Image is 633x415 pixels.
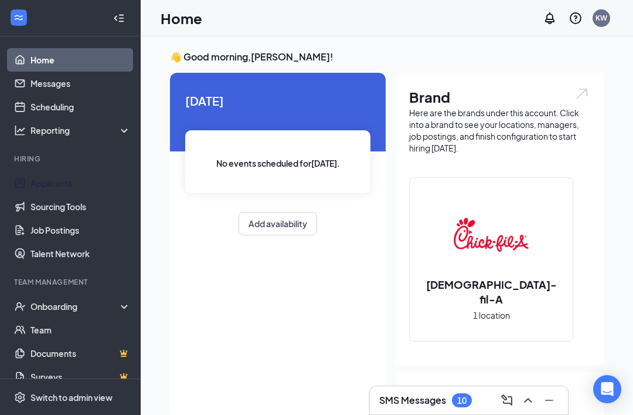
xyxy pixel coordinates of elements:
svg: Collapse [113,12,125,24]
svg: QuestionInfo [569,11,583,25]
span: 1 location [473,309,510,322]
a: SurveysCrown [30,365,131,389]
button: ChevronUp [519,391,537,410]
a: Messages [30,72,131,95]
a: Home [30,48,131,72]
svg: Analysis [14,124,26,136]
img: open.6027fd2a22e1237b5b06.svg [574,87,590,100]
a: Talent Network [30,242,131,265]
svg: Settings [14,392,26,403]
div: Reporting [30,124,131,136]
span: [DATE] [185,92,370,110]
img: Chick-fil-A [454,197,529,272]
svg: UserCheck [14,301,26,312]
a: Applicants [30,171,131,195]
a: Team [30,318,131,342]
div: KW [595,13,607,23]
svg: Minimize [542,393,556,407]
div: Switch to admin view [30,392,113,403]
div: 10 [457,396,467,406]
a: DocumentsCrown [30,342,131,365]
svg: ComposeMessage [500,393,514,407]
a: Scheduling [30,95,131,119]
h3: 👋 Good morning, [PERSON_NAME] ! [170,50,604,63]
h1: Home [161,8,202,28]
div: Onboarding [30,301,121,312]
svg: ChevronUp [521,393,535,407]
a: Job Postings [30,218,131,242]
svg: Notifications [543,11,557,25]
div: Open Intercom Messenger [593,375,621,403]
a: Sourcing Tools [30,195,131,218]
button: Minimize [540,391,559,410]
h3: SMS Messages [379,394,446,407]
span: No events scheduled for [DATE] . [216,157,340,170]
div: Hiring [14,154,128,164]
button: Add availability [239,212,317,235]
h1: Brand [409,87,590,107]
button: ComposeMessage [498,391,516,410]
svg: WorkstreamLogo [13,12,25,23]
h2: [DEMOGRAPHIC_DATA]-fil-A [410,277,573,306]
div: Team Management [14,277,128,287]
div: Here are the brands under this account. Click into a brand to see your locations, managers, job p... [409,107,590,154]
